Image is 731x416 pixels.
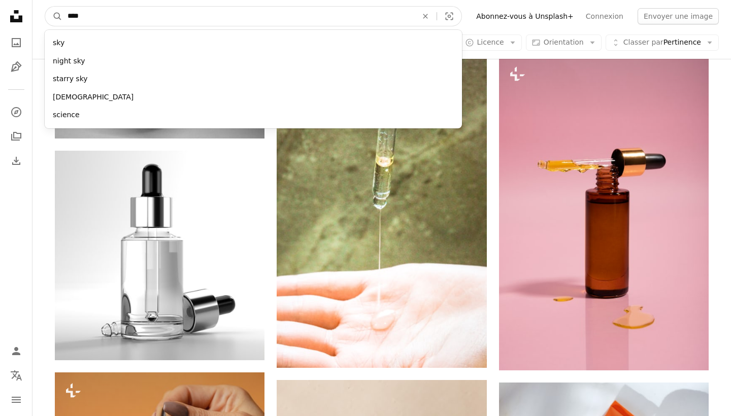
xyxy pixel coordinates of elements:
a: Historique de téléchargement [6,151,26,171]
a: une personne tient un petit tuyau avec un liquide qui en sort [277,206,486,215]
button: Orientation [526,34,602,51]
span: Licence [477,38,504,46]
img: un marteau or et noir [499,56,709,371]
button: Classer parPertinence [606,34,719,51]
div: sky [45,34,462,52]
a: Collections [6,126,26,147]
button: Langue [6,365,26,386]
button: Licence [459,34,522,51]
a: Photos [6,32,26,53]
div: night sky [45,52,462,71]
a: Connexion [580,8,629,24]
img: une personne tient un petit tuyau avec un liquide qui en sort [277,53,486,368]
a: Abonnez-vous à Unsplash+ [470,8,580,24]
a: Illustrations [6,57,26,77]
button: Effacer [414,7,437,26]
img: une bouteille en verre avec un bouchon noir et un bouchon argenté [55,151,264,360]
a: un marteau or et noir [499,209,709,218]
a: une bouteille en verre avec un bouchon noir et un bouchon argenté [55,251,264,260]
div: science [45,106,462,124]
div: starry sky [45,70,462,88]
button: Menu [6,390,26,410]
button: Recherche de visuels [437,7,461,26]
a: Connexion / S’inscrire [6,341,26,361]
a: Accueil — Unsplash [6,6,26,28]
button: Envoyer une image [638,8,719,24]
form: Rechercher des visuels sur tout le site [45,6,462,26]
div: [DEMOGRAPHIC_DATA] [45,88,462,107]
span: Classer par [623,38,663,46]
span: Orientation [544,38,584,46]
span: Pertinence [623,38,701,48]
button: Rechercher sur Unsplash [45,7,62,26]
a: Explorer [6,102,26,122]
